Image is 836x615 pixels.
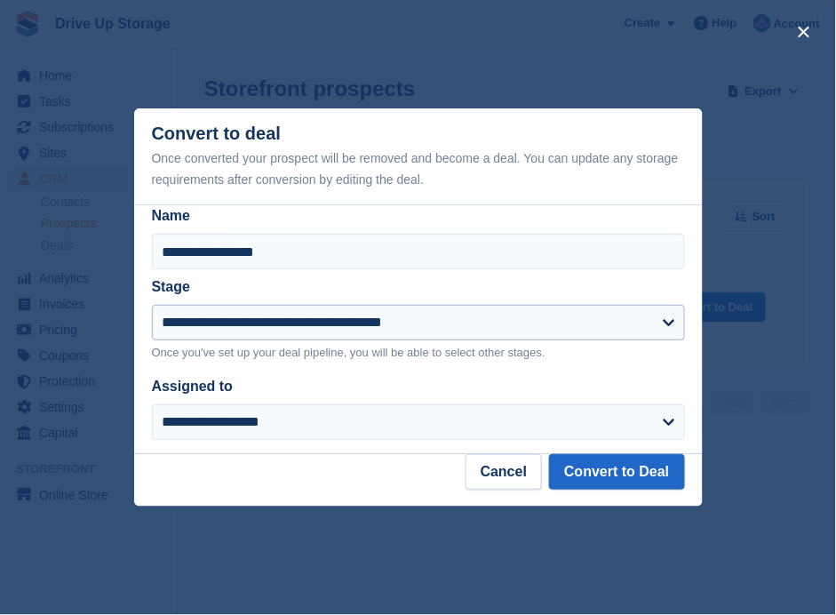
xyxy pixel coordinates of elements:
button: Cancel [466,454,542,490]
button: Convert to Deal [549,454,684,490]
label: Name [152,205,685,227]
div: Convert to deal [152,124,685,190]
p: Once you've set up your deal pipeline, you will be able to select other stages. [152,344,685,362]
label: Assigned to [152,379,234,394]
label: Stage [152,279,191,294]
div: Once converted your prospect will be removed and become a deal. You can update any storage requir... [152,148,685,190]
button: close [790,18,818,46]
